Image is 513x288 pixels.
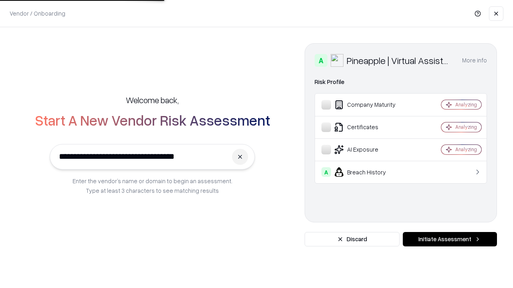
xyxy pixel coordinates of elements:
[321,122,417,132] div: Certificates
[321,145,417,154] div: AI Exposure
[10,9,65,18] p: Vendor / Onboarding
[73,176,232,195] p: Enter the vendor’s name or domain to begin an assessment. Type at least 3 characters to see match...
[347,54,452,67] div: Pineapple | Virtual Assistant Agency
[321,167,417,177] div: Breach History
[331,54,343,67] img: Pineapple | Virtual Assistant Agency
[455,124,477,130] div: Analyzing
[455,101,477,108] div: Analyzing
[126,94,179,106] h5: Welcome back,
[35,112,270,128] h2: Start A New Vendor Risk Assessment
[462,53,487,68] button: More info
[315,54,327,67] div: A
[321,167,331,177] div: A
[315,77,487,87] div: Risk Profile
[321,100,417,110] div: Company Maturity
[455,146,477,153] div: Analyzing
[403,232,497,246] button: Initiate Assessment
[305,232,400,246] button: Discard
